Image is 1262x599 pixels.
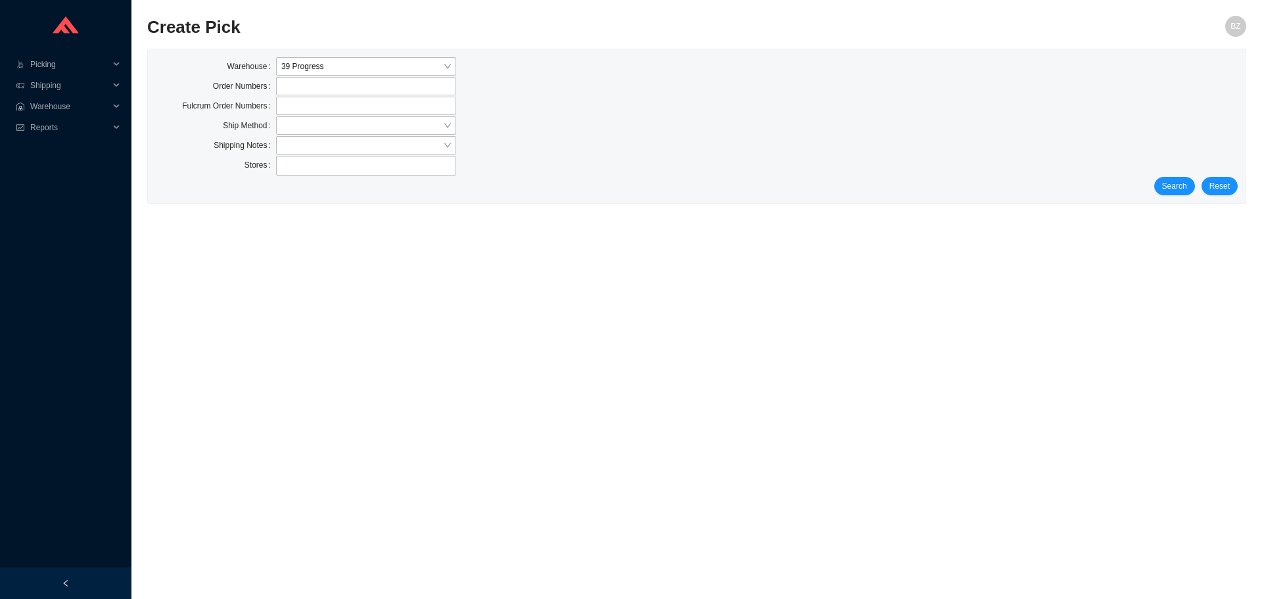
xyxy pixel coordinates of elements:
span: Shipping [30,75,109,96]
h2: Create Pick [147,16,971,39]
label: Shipping Notes [214,136,276,155]
span: fund [16,124,25,132]
button: Reset [1202,177,1238,195]
span: Reports [30,117,109,138]
button: Search [1154,177,1195,195]
label: Order Numbers [213,77,276,95]
label: Warehouse [227,57,276,76]
label: Ship Method [223,116,276,135]
span: BZ [1230,16,1240,37]
span: Search [1162,180,1187,193]
span: Picking [30,54,109,75]
label: Stores [245,156,276,174]
label: Fulcrum Order Numbers [182,97,276,115]
span: Reset [1209,180,1230,193]
span: Warehouse [30,96,109,117]
span: 39 Progress [281,58,451,75]
span: left [62,579,70,587]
